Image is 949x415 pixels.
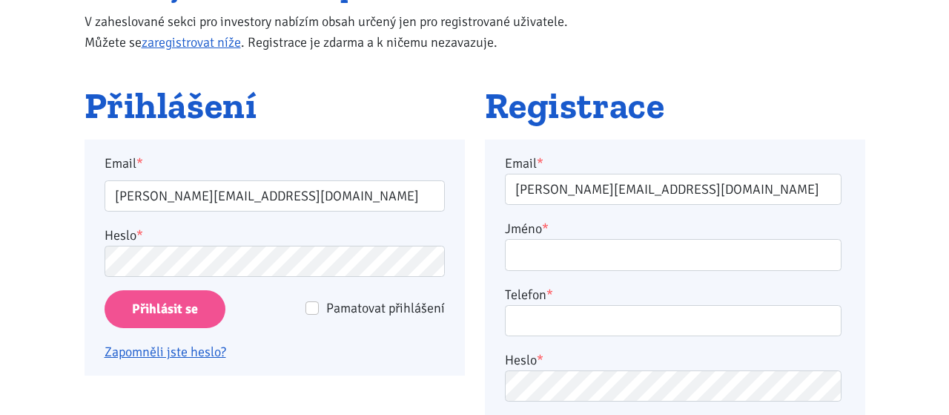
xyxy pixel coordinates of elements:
[546,287,553,303] abbr: required
[105,225,143,246] label: Heslo
[85,11,598,53] p: V zaheslované sekci pro investory nabízím obsah určený jen pro registrované uživatele. Můžete se ...
[94,153,454,174] label: Email
[537,352,543,368] abbr: required
[505,153,543,174] label: Email
[505,350,543,370] label: Heslo
[505,218,549,239] label: Jméno
[542,220,549,237] abbr: required
[85,86,465,126] h2: Přihlášení
[485,86,865,126] h2: Registrace
[105,290,225,328] input: Přihlásit se
[505,284,553,305] label: Telefon
[537,155,543,171] abbr: required
[142,34,241,50] a: zaregistrovat níže
[105,344,226,360] a: Zapomněli jste heslo?
[326,300,445,316] span: Pamatovat přihlášení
